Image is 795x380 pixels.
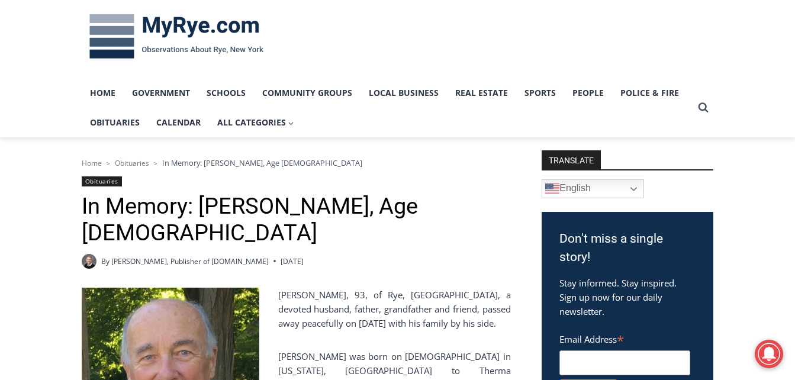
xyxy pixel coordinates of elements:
time: [DATE] [281,256,304,267]
a: Police & Fire [612,78,687,108]
a: [PERSON_NAME], Publisher of [DOMAIN_NAME] [111,256,269,266]
a: Real Estate [447,78,516,108]
p: Stay informed. Stay inspired. Sign up now for our daily newsletter. [559,276,696,318]
a: Obituaries [115,158,149,168]
a: Calendar [148,108,209,137]
span: > [107,159,110,168]
a: Obituaries [82,176,122,186]
nav: Breadcrumbs [82,157,511,169]
a: Government [124,78,198,108]
a: English [542,179,644,198]
a: Obituaries [82,108,148,137]
span: > [154,159,157,168]
a: Local Business [361,78,447,108]
button: View Search Form [693,97,714,118]
span: In Memory: [PERSON_NAME], Age [DEMOGRAPHIC_DATA] [162,157,362,168]
button: Child menu of All Categories [209,108,302,137]
p: [PERSON_NAME], 93, of Rye, [GEOGRAPHIC_DATA], a devoted husband, father, grandfather and friend, ... [82,288,511,330]
a: Schools [198,78,254,108]
h1: In Memory: [PERSON_NAME], Age [DEMOGRAPHIC_DATA] [82,193,511,247]
a: Author image [82,254,96,269]
a: Home [82,78,124,108]
img: en [545,182,559,196]
strong: TRANSLATE [542,150,601,169]
img: MyRye.com [82,6,271,67]
label: Email Address [559,327,690,349]
nav: Primary Navigation [82,78,693,138]
span: By [101,256,110,267]
h3: Don't miss a single story! [559,230,696,267]
a: Sports [516,78,564,108]
a: Community Groups [254,78,361,108]
a: People [564,78,612,108]
a: Home [82,158,102,168]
